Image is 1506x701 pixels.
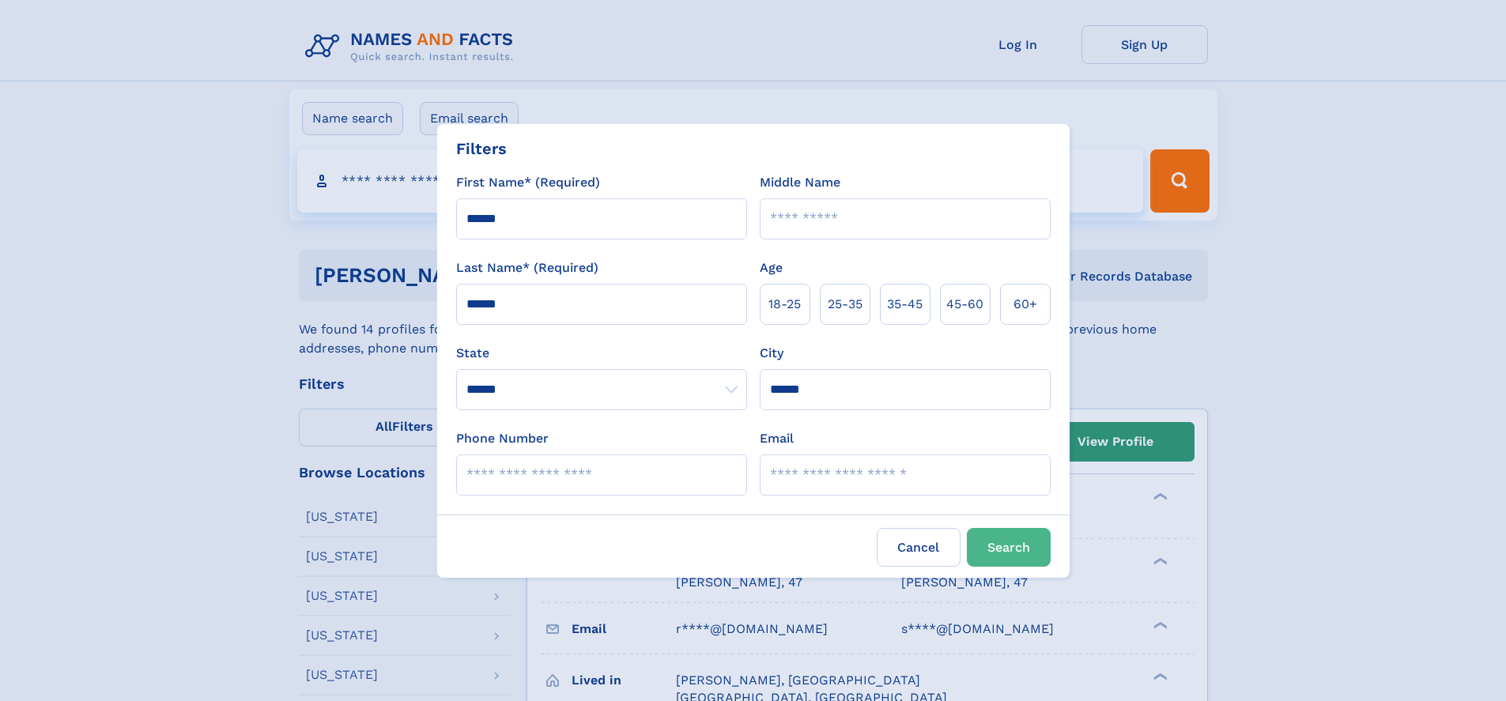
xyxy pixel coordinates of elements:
span: 60+ [1013,295,1037,314]
span: 25‑35 [828,295,862,314]
span: 35‑45 [887,295,923,314]
label: Phone Number [456,429,549,448]
label: Cancel [877,528,961,567]
label: City [760,344,783,363]
div: Filters [456,137,507,160]
span: 45‑60 [946,295,983,314]
label: First Name* (Required) [456,173,600,192]
label: Age [760,258,783,277]
label: Email [760,429,794,448]
span: 18‑25 [768,295,801,314]
label: Last Name* (Required) [456,258,598,277]
label: Middle Name [760,173,840,192]
button: Search [967,528,1051,567]
label: State [456,344,747,363]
